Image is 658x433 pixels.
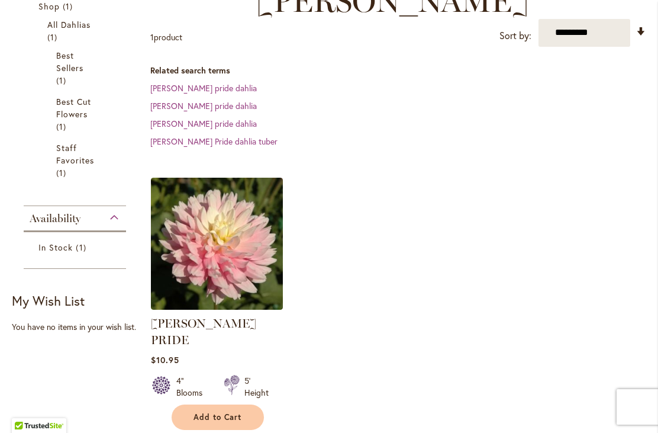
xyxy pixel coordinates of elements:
span: Availability [30,212,80,225]
a: [PERSON_NAME] pride dahlia [150,82,257,94]
label: Sort by: [499,25,531,47]
span: Add to Cart [193,412,242,422]
span: Staff Favorites [56,142,94,166]
span: Best Cut Flowers [56,96,91,120]
span: Shop [38,1,60,12]
a: [PERSON_NAME] PRIDE [151,316,256,347]
a: [PERSON_NAME] pride dahlia [150,118,257,129]
img: CHILSON'S PRIDE [151,178,283,310]
span: 1 [56,74,69,86]
a: [PERSON_NAME] pride dahlia [150,100,257,111]
div: 5' Height [244,375,269,399]
a: [PERSON_NAME] Pride dahlia tuber [150,136,278,147]
strong: My Wish List [12,292,85,309]
iframe: Launch Accessibility Center [9,391,42,424]
span: 1 [150,31,154,43]
p: product [150,28,182,47]
div: You have no items in your wish list. [12,321,144,333]
dt: Related search terms [150,65,646,76]
a: CHILSON'S PRIDE [151,301,283,312]
button: Add to Cart [172,405,264,430]
span: In Stock [38,242,73,253]
span: Best Sellers [56,50,83,73]
span: All Dahlias [47,19,91,30]
a: In Stock 1 [38,241,114,254]
div: 4" Blooms [176,375,209,399]
span: 1 [76,241,89,254]
a: All Dahlias [47,18,105,43]
a: Staff Favorites [56,142,96,179]
span: 1 [56,120,69,133]
span: $10.95 [151,354,179,365]
a: Best Sellers [56,49,96,86]
span: 1 [47,31,60,43]
a: Best Cut Flowers [56,95,96,133]
span: 1 [56,166,69,179]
